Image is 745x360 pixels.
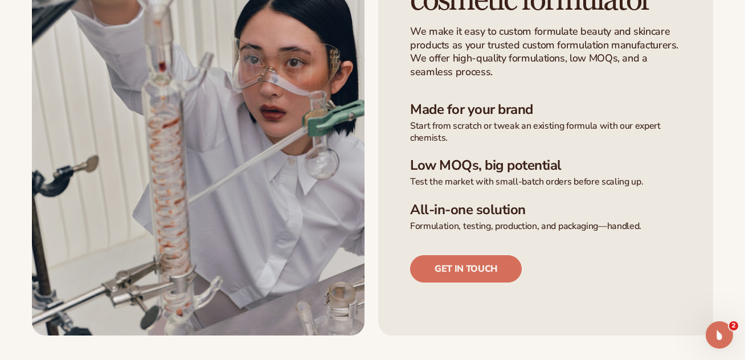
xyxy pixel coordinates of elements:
[410,101,681,118] h3: Made for your brand
[410,176,681,188] p: Test the market with small-batch orders before scaling up.
[410,157,681,174] h3: Low MOQs, big potential
[410,220,681,232] p: Formulation, testing, production, and packaging—handled.
[410,255,522,283] a: Get in touch
[410,120,681,144] p: Start from scratch or tweak an existing formula with our expert chemists.
[410,202,681,218] h3: All-in-one solution
[729,321,738,330] span: 2
[410,25,681,79] p: We make it easy to custom formulate beauty and skincare products as your trusted custom formulati...
[706,321,733,349] iframe: Intercom live chat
